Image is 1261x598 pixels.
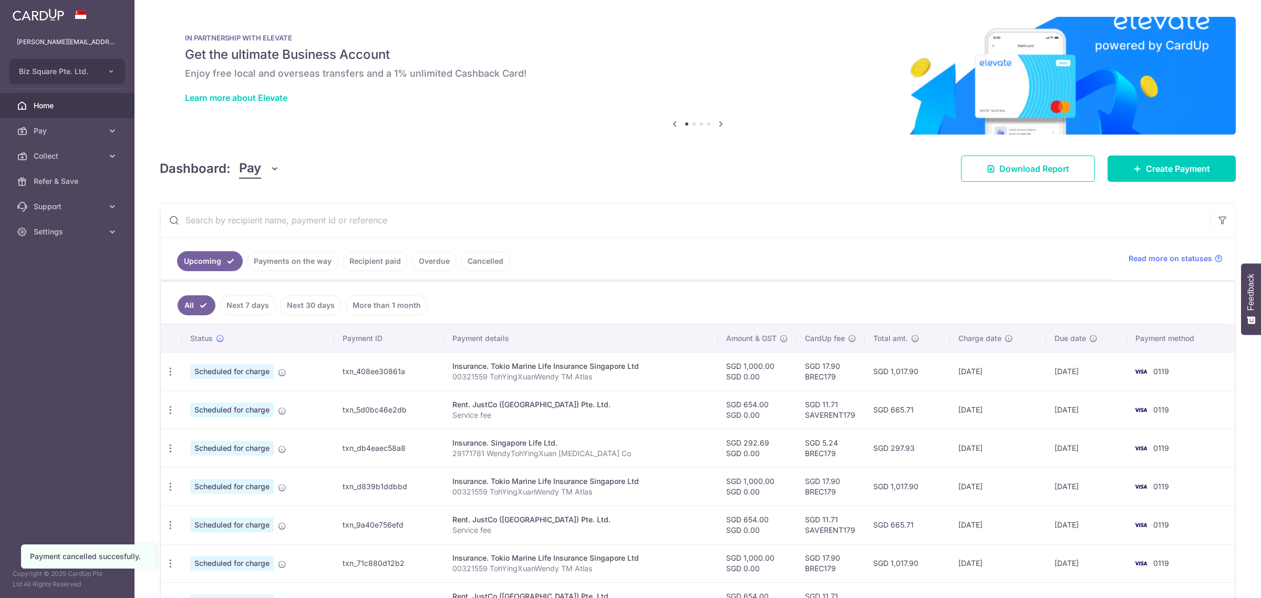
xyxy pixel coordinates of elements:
[1130,519,1151,531] img: Bank Card
[1055,333,1086,344] span: Due date
[873,333,908,344] span: Total amt.
[718,429,797,467] td: SGD 292.69 SGD 0.00
[797,429,865,467] td: SGD 5.24 BREC179
[950,467,1046,506] td: [DATE]
[160,159,231,178] h4: Dashboard:
[1194,566,1250,593] iframe: Opens a widget where you can find more information
[452,525,710,535] p: Service fee
[9,59,125,84] button: Biz Square Pte. Ltd.
[1146,162,1210,175] span: Create Payment
[865,544,950,582] td: SGD 1,017.90
[718,467,797,506] td: SGD 1,000.00 SGD 0.00
[34,100,103,111] span: Home
[865,506,950,544] td: SGD 665.71
[239,159,280,179] button: Pay
[865,429,950,467] td: SGD 297.93
[190,403,274,417] span: Scheduled for charge
[797,390,865,429] td: SGD 11.71 SAVERENT179
[412,251,457,271] a: Overdue
[452,553,710,563] div: Insurance. Tokio Marine Life Insurance Singapore Ltd
[452,410,710,420] p: Service fee
[190,556,274,571] span: Scheduled for charge
[444,325,718,352] th: Payment details
[334,467,444,506] td: txn_d839b1ddbbd
[1130,480,1151,493] img: Bank Card
[718,352,797,390] td: SGD 1,000.00 SGD 0.00
[1046,352,1127,390] td: [DATE]
[452,448,710,459] p: 29171781 WendyTohYingXuan [MEDICAL_DATA] Co
[334,544,444,582] td: txn_71c880d12b2
[805,333,845,344] span: CardUp fee
[160,17,1236,135] img: Renovation banner
[452,399,710,410] div: Rent. JustCo ([GEOGRAPHIC_DATA]) Pte. Ltd.
[718,544,797,582] td: SGD 1,000.00 SGD 0.00
[185,46,1211,63] h5: Get the ultimate Business Account
[334,390,444,429] td: txn_5d0bc46e2db
[1046,390,1127,429] td: [DATE]
[1046,544,1127,582] td: [DATE]
[452,361,710,372] div: Insurance. Tokio Marine Life Insurance Singapore Ltd
[178,295,215,315] a: All
[177,251,243,271] a: Upcoming
[17,37,118,47] p: [PERSON_NAME][EMAIL_ADDRESS][DOMAIN_NAME]
[334,506,444,544] td: txn_9a40e756efd
[718,506,797,544] td: SGD 654.00 SGD 0.00
[718,390,797,429] td: SGD 654.00 SGD 0.00
[190,364,274,379] span: Scheduled for charge
[452,514,710,525] div: Rent. JustCo ([GEOGRAPHIC_DATA]) Pte. Ltd.
[958,333,1001,344] span: Charge date
[950,544,1046,582] td: [DATE]
[1130,557,1151,570] img: Bank Card
[1246,274,1256,311] span: Feedback
[13,8,64,21] img: CardUp
[190,333,213,344] span: Status
[452,438,710,448] div: Insurance. Singapore Life Ltd.
[160,203,1210,237] input: Search by recipient name, payment id or reference
[865,467,950,506] td: SGD 1,017.90
[950,506,1046,544] td: [DATE]
[1130,365,1151,378] img: Bank Card
[239,159,261,179] span: Pay
[343,251,408,271] a: Recipient paid
[1153,444,1169,452] span: 0119
[950,390,1046,429] td: [DATE]
[797,467,865,506] td: SGD 17.90 BREC179
[1153,520,1169,529] span: 0119
[452,563,710,574] p: 00321559 TohYingXuanWendy TM Atlas
[865,390,950,429] td: SGD 665.71
[1046,467,1127,506] td: [DATE]
[185,67,1211,80] h6: Enjoy free local and overseas transfers and a 1% unlimited Cashback Card!
[950,352,1046,390] td: [DATE]
[1153,559,1169,568] span: 0119
[865,352,950,390] td: SGD 1,017.90
[334,429,444,467] td: txn_db4eaec58a8
[461,251,510,271] a: Cancelled
[34,201,103,212] span: Support
[452,372,710,382] p: 00321559 TohYingXuanWendy TM Atlas
[334,325,444,352] th: Payment ID
[452,476,710,487] div: Insurance. Tokio Marine Life Insurance Singapore Ltd
[452,487,710,497] p: 00321559 TohYingXuanWendy TM Atlas
[1108,156,1236,182] a: Create Payment
[34,176,103,187] span: Refer & Save
[1153,482,1169,491] span: 0119
[190,441,274,456] span: Scheduled for charge
[1153,367,1169,376] span: 0119
[1129,253,1212,264] span: Read more on statuses
[797,506,865,544] td: SGD 11.71 SAVERENT179
[999,162,1069,175] span: Download Report
[334,352,444,390] td: txn_408ee30861a
[190,518,274,532] span: Scheduled for charge
[1153,405,1169,414] span: 0119
[961,156,1095,182] a: Download Report
[726,333,777,344] span: Amount & GST
[1046,429,1127,467] td: [DATE]
[34,226,103,237] span: Settings
[1127,325,1235,352] th: Payment method
[190,479,274,494] span: Scheduled for charge
[30,551,147,562] div: Payment cancelled succesfully.
[185,34,1211,42] p: IN PARTNERSHIP WITH ELEVATE
[1241,263,1261,335] button: Feedback - Show survey
[34,151,103,161] span: Collect
[797,544,865,582] td: SGD 17.90 BREC179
